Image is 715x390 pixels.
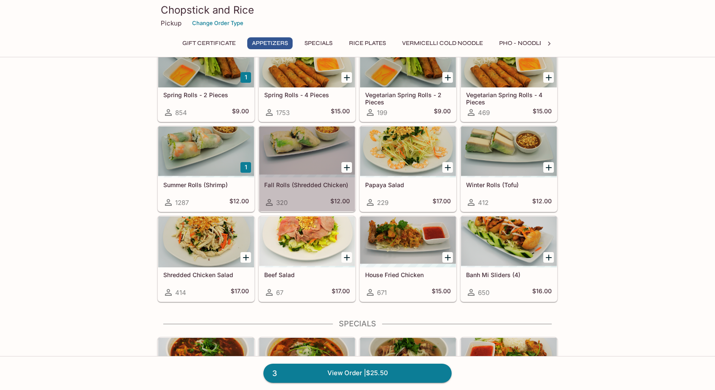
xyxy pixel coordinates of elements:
[360,216,456,302] a: House Fried Chicken671$15.00
[264,271,350,278] h5: Beef Salad
[466,271,552,278] h5: Banh Mi Sliders (4)
[341,162,352,173] button: Add Fall Rolls (Shredded Chicken)
[232,107,249,118] h5: $9.00
[276,289,283,297] span: 67
[543,72,554,83] button: Add Vegetarian Spring Rolls - 4 Pieces
[461,338,557,389] div: House Fried Chicken Plate
[299,37,338,49] button: Specials
[158,216,254,302] a: Shredded Chicken Salad414$17.00
[158,338,254,389] div: Vietnamese Beef Stew
[163,271,249,278] h5: Shredded Chicken Salad
[360,126,456,177] div: Papaya Salad
[533,107,552,118] h5: $15.00
[158,36,254,87] div: Spring Rolls - 2 Pieces
[434,107,451,118] h5: $9.00
[175,199,189,207] span: 1287
[331,107,350,118] h5: $15.00
[461,126,557,212] a: Winter Rolls (Tofu)412$12.00
[494,37,566,49] button: Pho - Noodle Soup
[229,197,249,208] h5: $12.00
[442,162,453,173] button: Add Papaya Salad
[240,162,251,173] button: Add Summer Rolls (Shrimp)
[461,126,557,177] div: Winter Rolls (Tofu)
[163,91,249,98] h5: Spring Rolls - 2 Pieces
[259,36,355,87] div: Spring Rolls - 4 Pieces
[158,126,254,212] a: Summer Rolls (Shrimp)1287$12.00
[532,287,552,297] h5: $16.00
[263,364,452,382] a: 3View Order |$25.50
[330,197,350,208] h5: $12.00
[478,289,489,297] span: 650
[158,36,254,122] a: Spring Rolls - 2 Pieces854$9.00
[276,199,288,207] span: 320
[360,126,456,212] a: Papaya Salad229$17.00
[543,162,554,173] button: Add Winter Rolls (Tofu)
[231,287,249,297] h5: $17.00
[240,252,251,263] button: Add Shredded Chicken Salad
[377,199,388,207] span: 229
[259,338,355,389] div: Spicy Beef Noodle Soup
[178,37,240,49] button: Gift Certificate
[360,338,456,389] div: Oxtail Pho
[341,72,352,83] button: Add Spring Rolls - 4 Pieces
[175,289,186,297] span: 414
[532,197,552,208] h5: $12.00
[360,216,456,267] div: House Fried Chicken
[432,287,451,297] h5: $15.00
[247,37,293,49] button: Appetizers
[377,289,387,297] span: 671
[466,181,552,188] h5: Winter Rolls (Tofu)
[478,199,489,207] span: 412
[259,126,355,212] a: Fall Rolls (Shredded Chicken)320$12.00
[158,126,254,177] div: Summer Rolls (Shrimp)
[175,109,187,117] span: 854
[188,17,247,30] button: Change Order Type
[163,181,249,188] h5: Summer Rolls (Shrimp)
[461,216,557,302] a: Banh Mi Sliders (4)650$16.00
[158,216,254,267] div: Shredded Chicken Salad
[161,19,182,27] p: Pickup
[240,72,251,83] button: Add Spring Rolls - 2 Pieces
[442,252,453,263] button: Add House Fried Chicken
[461,36,557,122] a: Vegetarian Spring Rolls - 4 Pieces469$15.00
[543,252,554,263] button: Add Banh Mi Sliders (4)
[433,197,451,208] h5: $17.00
[267,368,282,379] span: 3
[466,91,552,105] h5: Vegetarian Spring Rolls - 4 Pieces
[264,91,350,98] h5: Spring Rolls - 4 Pieces
[332,287,350,297] h5: $17.00
[360,36,456,87] div: Vegetarian Spring Rolls - 2 Pieces
[161,3,554,17] h3: Chopstick and Rice
[157,319,558,328] h4: Specials
[259,216,355,267] div: Beef Salad
[478,109,490,117] span: 469
[360,36,456,122] a: Vegetarian Spring Rolls - 2 Pieces199$9.00
[442,72,453,83] button: Add Vegetarian Spring Rolls - 2 Pieces
[259,126,355,177] div: Fall Rolls (Shredded Chicken)
[461,36,557,87] div: Vegetarian Spring Rolls - 4 Pieces
[264,181,350,188] h5: Fall Rolls (Shredded Chicken)
[344,37,391,49] button: Rice Plates
[461,216,557,267] div: Banh Mi Sliders (4)
[365,181,451,188] h5: Papaya Salad
[365,271,451,278] h5: House Fried Chicken
[377,109,387,117] span: 199
[397,37,488,49] button: Vermicelli Cold Noodle
[259,216,355,302] a: Beef Salad67$17.00
[259,36,355,122] a: Spring Rolls - 4 Pieces1753$15.00
[365,91,451,105] h5: Vegetarian Spring Rolls - 2 Pieces
[276,109,290,117] span: 1753
[341,252,352,263] button: Add Beef Salad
